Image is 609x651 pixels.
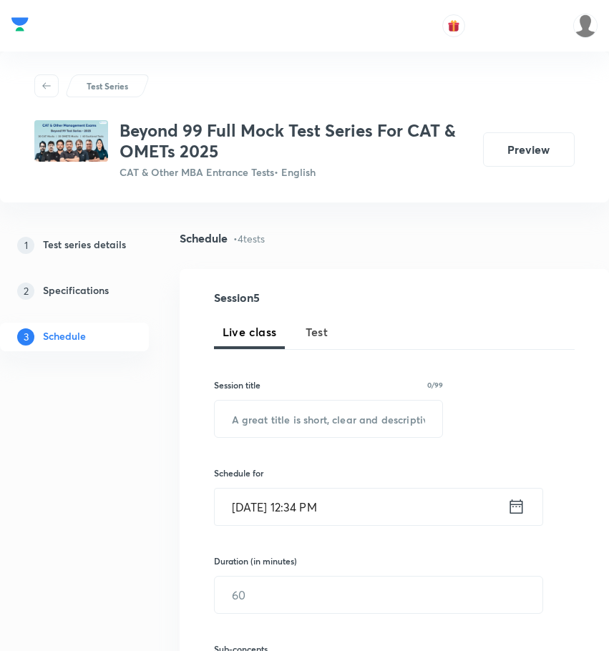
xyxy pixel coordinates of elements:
[17,328,34,346] p: 3
[442,14,465,37] button: avatar
[43,283,109,300] h5: Specifications
[180,232,228,244] h4: Schedule
[214,378,260,391] h6: Session title
[214,292,400,303] h4: Session 5
[233,231,265,246] p: • 4 tests
[427,381,443,388] p: 0/99
[17,237,34,254] p: 1
[17,283,34,300] p: 2
[43,328,86,346] h5: Schedule
[214,466,444,479] h6: Schedule for
[87,79,128,92] p: Test Series
[11,14,29,35] img: Company Logo
[306,323,328,341] span: Test
[120,120,472,162] h3: Beyond 99 Full Mock Test Series For CAT & OMETs 2025
[223,323,277,341] span: Live class
[573,14,598,38] img: Coolm
[43,237,126,254] h5: Test series details
[120,165,472,180] p: CAT & Other MBA Entrance Tests • English
[11,14,29,39] a: Company Logo
[34,120,108,162] img: d366bfe8b8864d069c8f8aec797b55bf.png
[215,401,443,437] input: A great title is short, clear and descriptive
[447,19,460,32] img: avatar
[214,554,297,567] h6: Duration (in minutes)
[483,132,575,167] button: Preview
[215,577,542,613] input: 60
